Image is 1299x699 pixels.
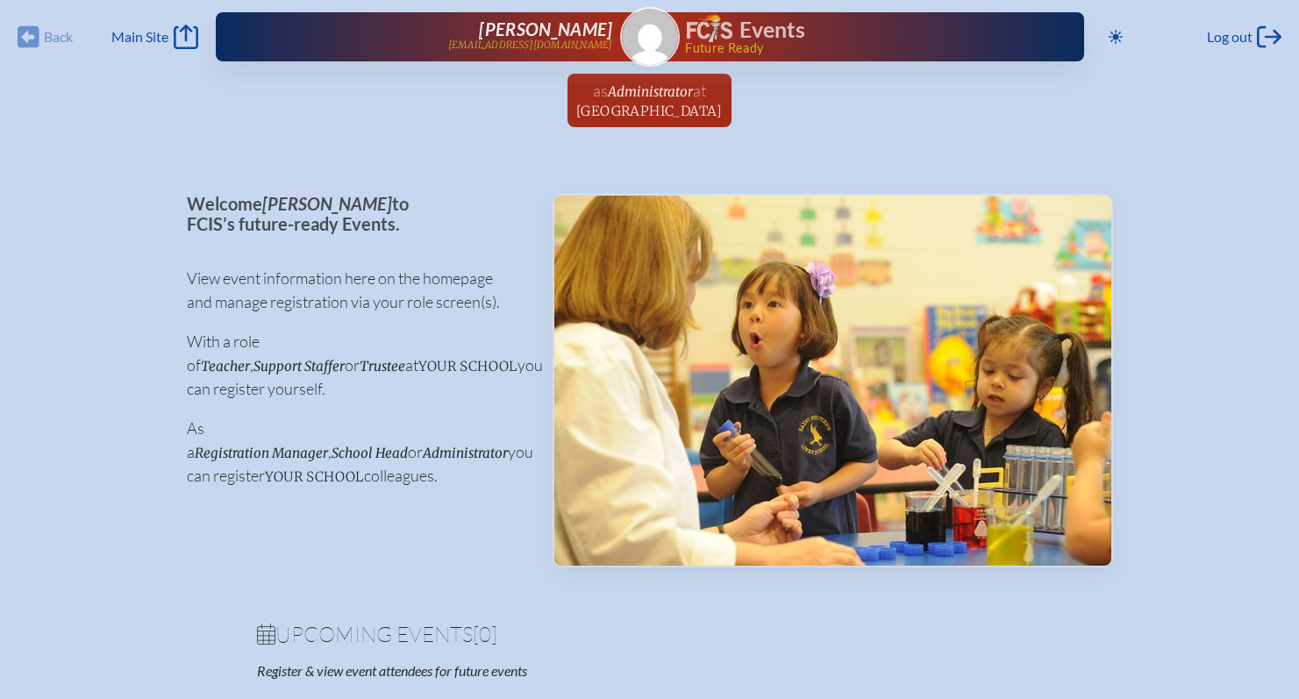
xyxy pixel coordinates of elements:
span: Future Ready [685,42,1027,54]
a: asAdministratorat[GEOGRAPHIC_DATA] [569,74,730,127]
div: FCIS Events — Future ready [687,14,1028,54]
span: Administrator [608,83,693,100]
span: [PERSON_NAME] [479,18,612,39]
a: Main Site [111,25,197,49]
span: Trustee [360,358,405,374]
span: School Head [332,445,408,461]
span: Support Staffer [253,358,345,374]
p: [EMAIL_ADDRESS][DOMAIN_NAME] [448,39,613,51]
span: [GEOGRAPHIC_DATA] [576,103,723,119]
img: Events [554,196,1111,566]
span: [0] [473,621,497,647]
span: at [693,81,706,100]
span: Registration Manager [195,445,328,461]
span: as [593,81,608,100]
span: Administrator [423,445,508,461]
a: [PERSON_NAME][EMAIL_ADDRESS][DOMAIN_NAME] [272,19,613,54]
span: [PERSON_NAME] [262,193,392,214]
span: Teacher [201,358,250,374]
h1: Upcoming Events [257,624,1043,645]
p: Welcome to FCIS’s future-ready Events. [187,194,525,233]
img: Gravatar [622,9,678,65]
span: Main Site [111,28,168,46]
a: Gravatar [620,7,680,67]
p: With a role of , or at you can register yourself. [187,330,525,401]
p: View event information here on the homepage and manage registration via your role screen(s). [187,267,525,314]
span: Log out [1207,28,1253,46]
p: Register & view event attendees for future events [257,662,720,680]
p: As a , or you can register colleagues. [187,417,525,488]
span: your school [265,468,364,485]
span: your school [418,358,517,374]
